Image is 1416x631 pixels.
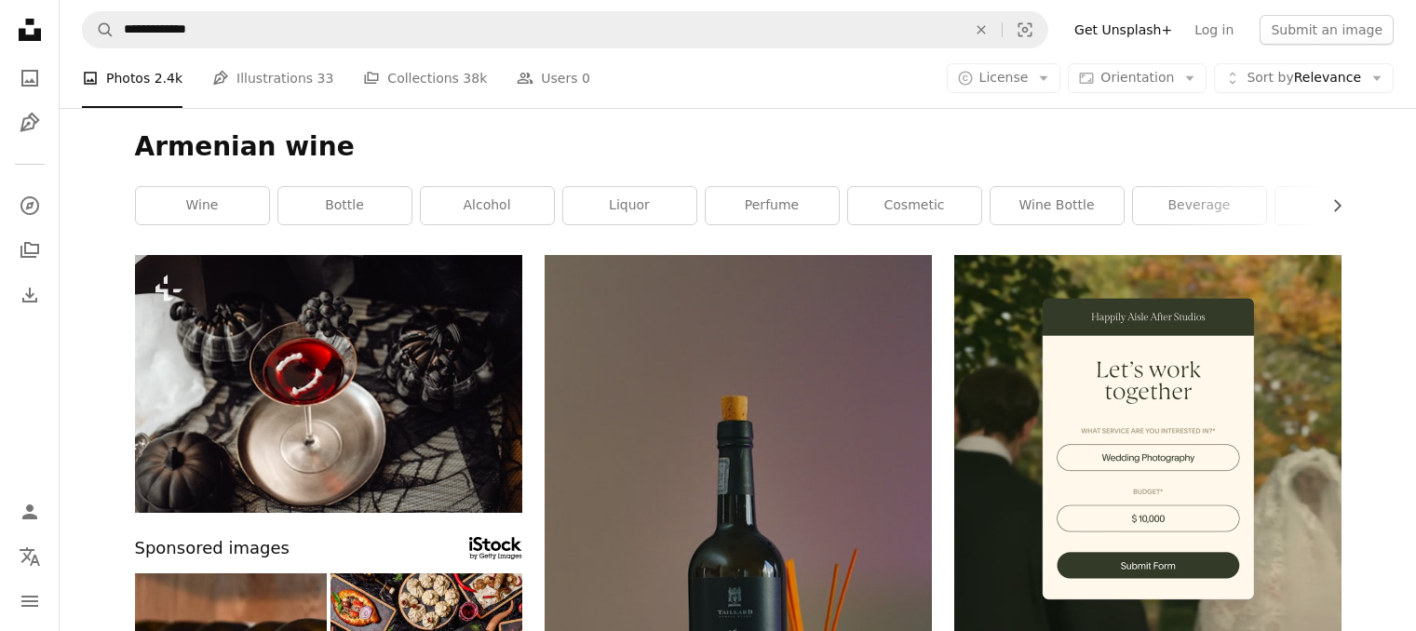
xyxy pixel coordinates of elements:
span: Relevance [1247,69,1361,87]
button: Clear [961,12,1002,47]
a: beverage [1133,187,1266,224]
span: 0 [582,68,590,88]
a: Explore [11,187,48,224]
button: Orientation [1068,63,1207,93]
a: Log in [1183,15,1245,45]
a: wine [136,187,269,224]
button: Submit an image [1260,15,1394,45]
a: beer [1275,187,1409,224]
a: wine bottle [991,187,1124,224]
span: 33 [317,68,334,88]
a: perfume [706,187,839,224]
a: Collections 38k [363,48,487,108]
button: Language [11,538,48,575]
button: Sort byRelevance [1214,63,1394,93]
button: Visual search [1003,12,1047,47]
a: Users 0 [517,48,590,108]
a: Photos [11,60,48,97]
span: License [979,70,1029,85]
a: Get Unsplash+ [1063,15,1183,45]
a: Illustrations [11,104,48,141]
a: Download History [11,276,48,314]
button: scroll list to the right [1320,187,1342,224]
img: a glass of red wine sitting on top of a table [135,255,522,513]
button: Search Unsplash [83,12,115,47]
a: liquor [563,187,696,224]
a: a glass of red wine sitting on top of a table [135,375,522,392]
span: 38k [463,68,487,88]
span: Orientation [1100,70,1174,85]
a: cosmetic [848,187,981,224]
h1: Armenian wine [135,130,1342,164]
a: Collections [11,232,48,269]
a: a bottle of liquor next to a glass of orange sticks [545,590,932,607]
a: bottle [278,187,411,224]
form: Find visuals sitewide [82,11,1048,48]
span: Sort by [1247,70,1293,85]
a: Log in / Sign up [11,493,48,530]
a: Illustrations 33 [212,48,333,108]
a: alcohol [421,187,554,224]
span: Sponsored images [135,535,290,562]
button: License [947,63,1061,93]
button: Menu [11,583,48,620]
